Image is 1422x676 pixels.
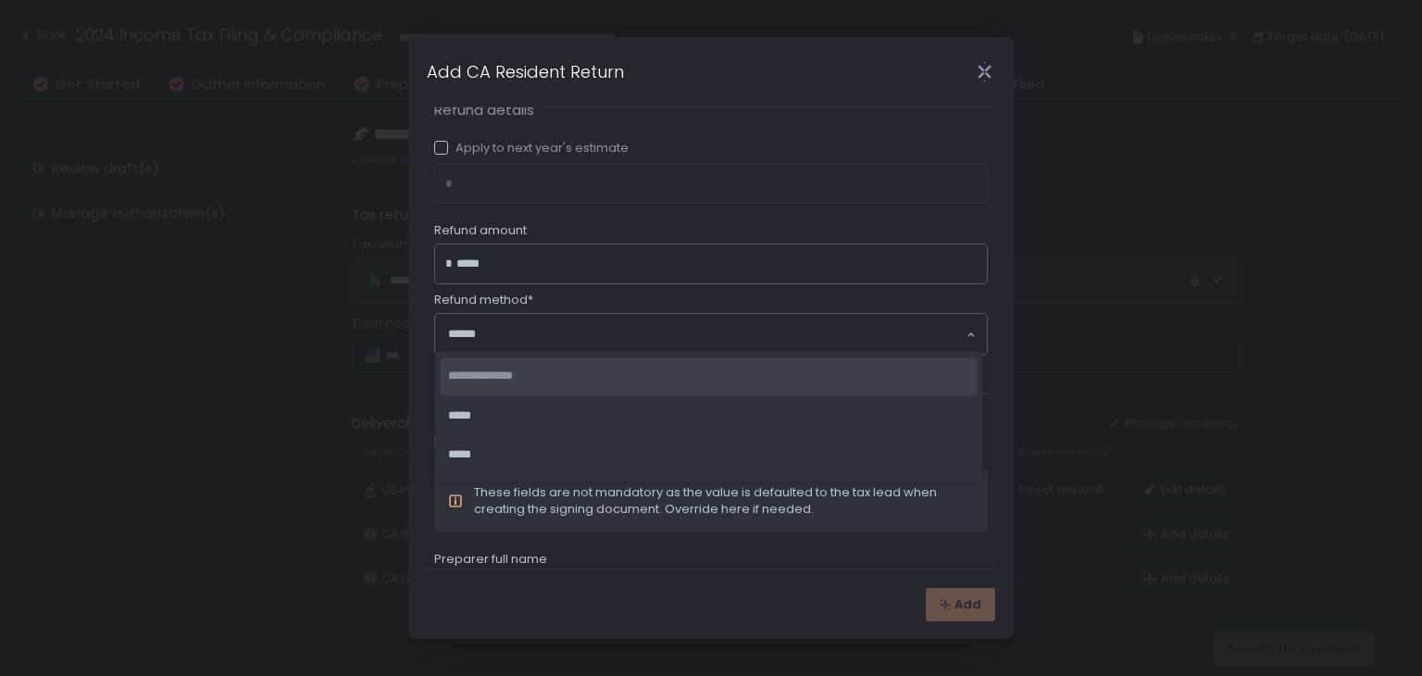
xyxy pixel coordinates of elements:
input: Search for option [448,325,965,344]
div: These fields are not mandatory as the value is defaulted to the tax lead when creating the signin... [474,484,974,518]
h1: Add CA Resident Return [427,59,624,84]
span: Preparer full name [434,551,547,568]
span: Refund details [434,100,988,121]
div: Search for option [435,314,987,355]
span: Refund method* [434,292,533,308]
span: Refund amount [434,222,527,239]
div: Close [954,61,1014,82]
